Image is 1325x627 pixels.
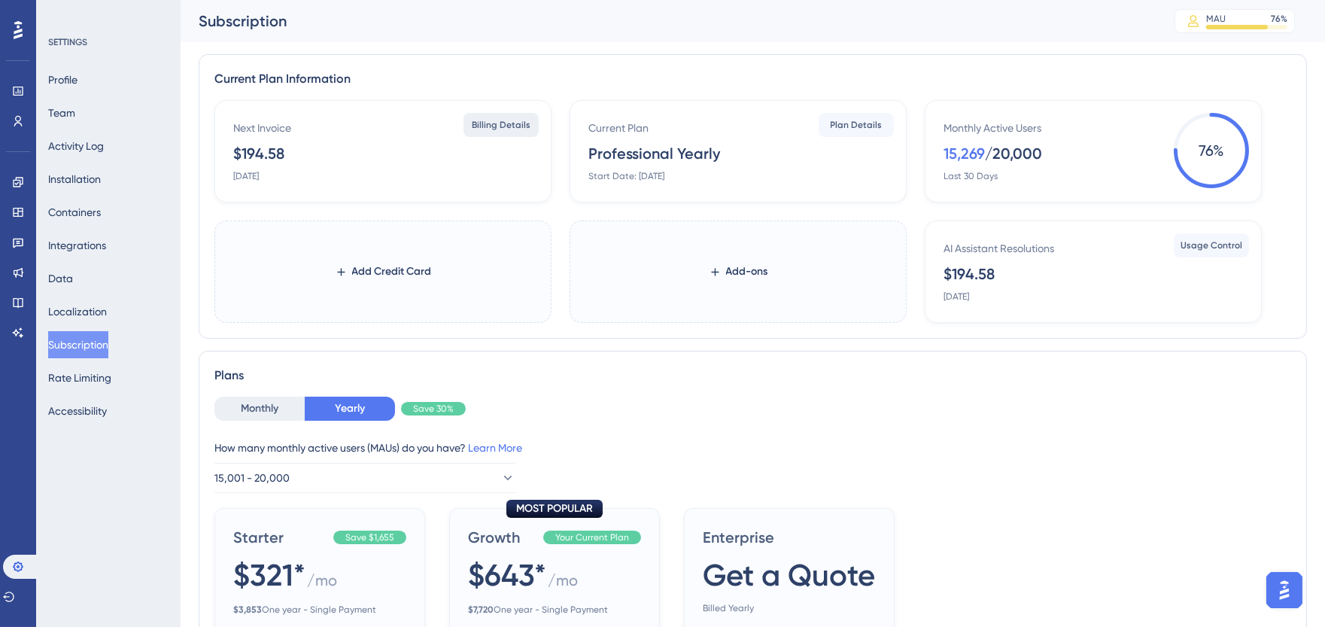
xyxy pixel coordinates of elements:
[48,166,101,193] button: Installation
[944,263,995,285] div: $194.58
[685,258,792,285] button: Add-ons
[307,570,337,598] span: / mo
[944,291,969,303] div: [DATE]
[468,442,522,454] a: Learn More
[1271,13,1287,25] div: 76 %
[413,403,454,415] span: Save 30%
[703,527,876,548] span: Enterprise
[48,364,111,391] button: Rate Limiting
[726,263,768,281] span: Add-ons
[468,527,537,548] span: Growth
[985,143,1042,164] div: / 20,000
[233,527,327,548] span: Starter
[345,531,394,543] span: Save $1,655
[944,119,1041,137] div: Monthly Active Users
[944,170,998,182] div: Last 30 Days
[468,604,494,615] b: $ 7,720
[48,132,104,160] button: Activity Log
[233,170,259,182] div: [DATE]
[311,258,456,285] button: Add Credit Card
[1174,113,1249,188] span: 76 %
[48,397,107,425] button: Accessibility
[48,199,101,226] button: Containers
[214,463,515,493] button: 15,001 - 20,000
[819,113,894,137] button: Plan Details
[214,70,1291,88] div: Current Plan Information
[48,331,108,358] button: Subscription
[472,119,530,131] span: Billing Details
[48,66,77,93] button: Profile
[233,604,262,615] b: $ 3,853
[233,119,291,137] div: Next Invoice
[1206,13,1226,25] div: MAU
[233,604,406,616] span: One year - Single Payment
[588,170,664,182] div: Start Date: [DATE]
[199,11,1137,32] div: Subscription
[214,469,290,487] span: 15,001 - 20,000
[506,500,603,518] div: MOST POPULAR
[468,554,546,596] span: $643*
[352,263,432,281] span: Add Credit Card
[703,602,876,614] span: Billed Yearly
[233,143,284,164] div: $194.58
[214,439,1291,457] div: How many monthly active users (MAUs) do you have?
[48,232,106,259] button: Integrations
[48,265,73,292] button: Data
[944,143,985,164] div: 15,269
[48,99,75,126] button: Team
[305,397,395,421] button: Yearly
[1262,568,1307,613] iframe: UserGuiding AI Assistant Launcher
[588,143,720,164] div: Professional Yearly
[1181,239,1242,251] span: Usage Control
[214,367,1291,385] div: Plans
[588,119,649,137] div: Current Plan
[1174,233,1249,257] button: Usage Control
[548,570,578,598] span: / mo
[555,531,629,543] span: Your Current Plan
[214,397,305,421] button: Monthly
[831,119,883,131] span: Plan Details
[233,554,305,596] span: $321*
[468,604,641,616] span: One year - Single Payment
[463,113,539,137] button: Billing Details
[944,239,1054,257] div: AI Assistant Resolutions
[48,36,170,48] div: SETTINGS
[703,554,875,596] span: Get a Quote
[48,298,107,325] button: Localization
